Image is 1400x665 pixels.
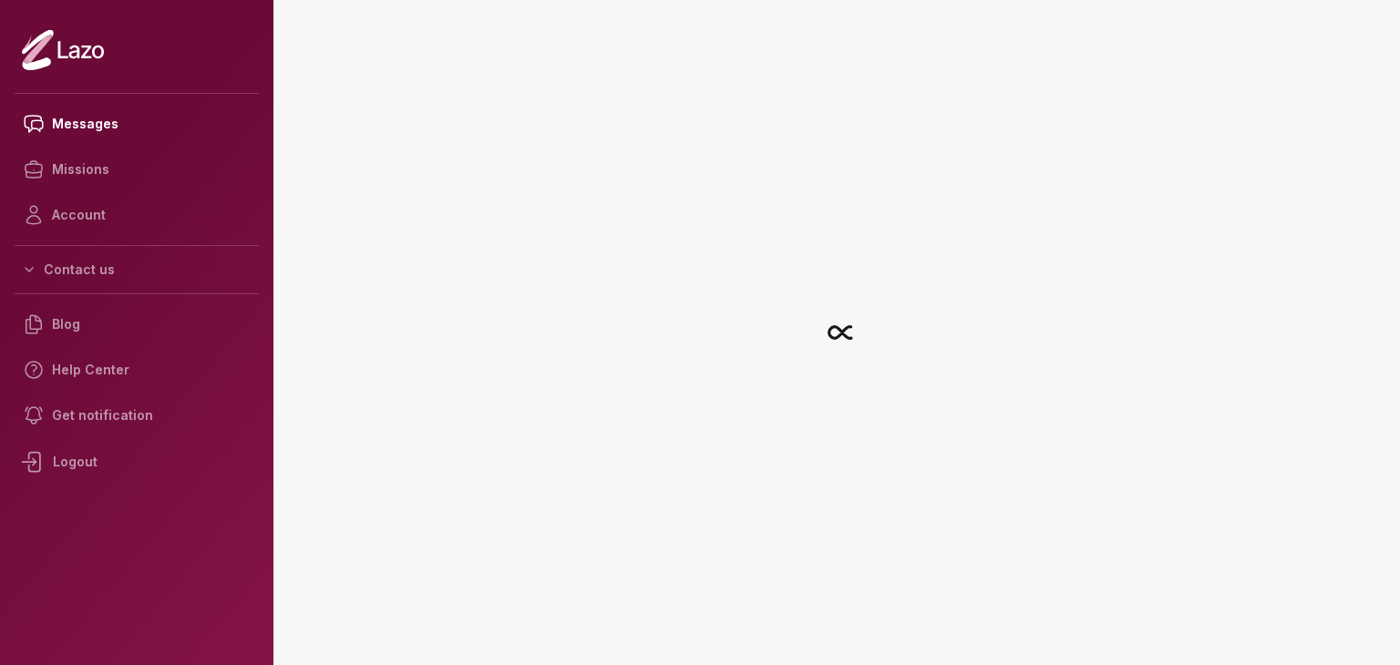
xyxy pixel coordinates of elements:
a: Get notification [15,393,259,438]
button: Contact us [15,253,259,286]
a: Missions [15,147,259,192]
a: Account [15,192,259,238]
div: Logout [15,438,259,486]
a: Blog [15,302,259,347]
a: Help Center [15,347,259,393]
a: Messages [15,101,259,147]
